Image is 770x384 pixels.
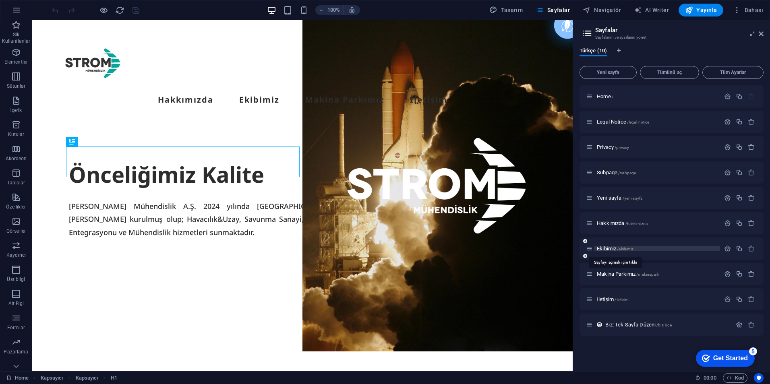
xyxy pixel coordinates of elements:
[10,107,22,114] p: İçerik
[730,4,766,17] button: Dahası
[736,93,743,100] div: Çoğalt
[733,6,763,14] span: Dahası
[724,144,731,151] div: Ayarlar
[24,9,58,16] div: Get Started
[4,59,28,65] p: Elementler
[7,83,26,89] p: Sütunlar
[4,349,28,355] p: Pazarlama
[736,194,743,201] div: Çoğalt
[594,221,720,226] div: Hakkımızda/hakkimizda
[536,6,570,14] span: Sayfalar
[704,373,716,383] span: 00 00
[8,300,24,307] p: Alt Bigi
[724,169,731,176] div: Ayarlar
[583,70,633,75] span: Yeni sayfa
[627,120,650,124] span: /legal-notice
[532,4,573,17] button: Sayfalar
[486,4,526,17] button: Tasarım
[618,171,636,175] span: /subpage
[7,276,25,283] p: Üst bilgi
[736,270,743,277] div: Çoğalt
[724,93,731,100] div: Ayarlar
[748,220,755,227] div: Sil
[597,169,636,175] span: Sayfayı açmak için tıkla
[631,4,672,17] button: AI Writer
[748,321,755,328] div: Sil
[580,4,624,17] button: Navigatör
[625,221,648,226] span: /hakkimizda
[723,373,747,383] button: Kod
[597,246,633,252] span: Ekibimiz
[597,195,642,201] span: Sayfayı açmak için tıkla
[634,6,669,14] span: AI Writer
[724,194,731,201] div: Ayarlar
[702,66,764,79] button: Tüm Ayarlar
[99,5,108,15] button: Ön izleme modundan çıkıp düzenlemeye devam etmek için buraya tıklayın
[736,296,743,303] div: Çoğalt
[580,46,607,57] span: Türkçe (10)
[41,373,63,383] span: Seçmek için tıkla. Düzenlemek için çift tıkla
[596,321,603,328] div: Bu düzen, bu koleksiyonun tüm ögeleri (örn: bir blog paylaşımı) için şablon olarak kullanılır. Bi...
[594,195,720,200] div: Yeni sayfa/yeni-sayfa
[6,4,65,21] div: Get Started 5 items remaining, 0% complete
[656,323,672,327] span: /biz-öge
[736,321,743,328] div: Ayarlar
[111,373,117,383] span: Seçmek için tıkla. Düzenlemek için çift tıkla
[736,169,743,176] div: Çoğalt
[679,4,723,17] button: Yayınla
[597,93,613,99] span: Sayfayı açmak için tıkla
[76,373,98,383] span: Seçmek için tıkla. Düzenlemek için çift tıkla
[580,66,637,79] button: Yeni sayfa
[685,6,717,14] span: Yayınla
[748,296,755,303] div: Sil
[594,246,720,251] div: Ekibimiz/ekibimiz
[583,6,621,14] span: Navigatör
[727,373,744,383] span: Kod
[594,145,720,150] div: Privacy/privacy
[644,70,696,75] span: Tümünü aç
[7,180,25,186] p: Tablolar
[41,373,117,383] nav: breadcrumb
[115,5,124,15] button: reload
[594,297,720,302] div: İletişim/iletisim
[709,375,710,381] span: :
[736,245,743,252] div: Çoğalt
[724,296,731,303] div: Ayarlar
[615,145,629,150] span: /privacy
[706,70,760,75] span: Tüm Ayarlar
[748,144,755,151] div: Sil
[617,247,633,251] span: /ekibimiz
[597,220,648,226] span: Sayfayı açmak için tıkla
[8,131,25,138] p: Kutular
[724,245,731,252] div: Ayarlar
[115,6,124,15] i: Sayfayı yeniden yükleyin
[597,119,649,125] span: Sayfayı açmak için tıkla
[348,6,356,14] i: Yeniden boyutlandırmada yakınlaştırma düzeyini seçilen cihaza uyacak şekilde otomatik olarak ayarla.
[6,155,27,162] p: Akordeon
[636,272,659,277] span: /makinapark
[748,270,755,277] div: Sil
[615,297,629,302] span: /iletisim
[6,252,26,258] p: Kaydırıcı
[594,94,720,99] div: Home/
[748,93,755,100] div: Başlangıç sayfası silinemez
[594,271,720,277] div: Makina Parkımız/makinapark
[597,296,629,302] span: Sayfayı açmak için tıkla
[612,95,613,99] span: /
[6,204,26,210] p: Özellikler
[724,220,731,227] div: Ayarlar
[486,4,526,17] div: Tasarım (Ctrl+Alt+Y)
[489,6,523,14] span: Tasarım
[597,271,659,277] span: Sayfayı açmak için tıkla
[6,373,29,383] a: Seçimi iptal etmek için tıkla. Sayfaları açmak için çift tıkla
[748,169,755,176] div: Sil
[605,322,672,328] span: Sayfayı açmak için tıkla
[594,170,720,175] div: Subpage/subpage
[315,5,344,15] button: 100%
[60,2,68,10] div: 5
[597,144,629,150] span: Sayfayı açmak için tıkla
[623,196,643,200] span: /yeni-sayfa
[594,119,720,124] div: Legal Notice/legal-notice
[603,322,732,327] div: Biz: Tek Sayfa Düzeni/biz-öge
[736,220,743,227] div: Çoğalt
